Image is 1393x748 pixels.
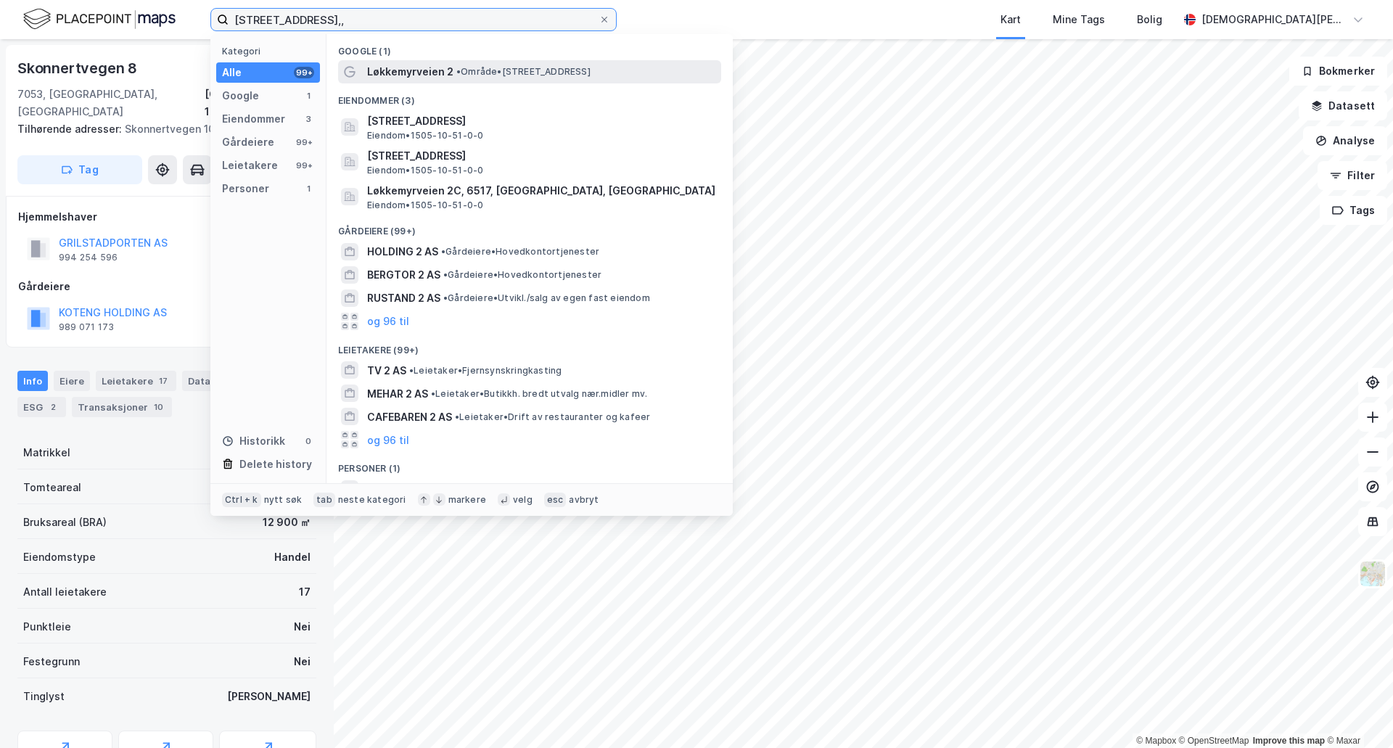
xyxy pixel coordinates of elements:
div: tab [313,493,335,507]
div: Eiendomstype [23,548,96,566]
span: • [431,388,435,399]
button: Datasett [1299,91,1387,120]
div: 99+ [294,136,314,148]
div: 12 900 ㎡ [263,514,311,531]
span: Leietaker • Fjernsynskringkasting [409,365,562,377]
button: og 96 til [367,313,409,330]
div: nytt søk [264,494,303,506]
span: RUSTAND 2 AS [367,289,440,307]
div: 3 [303,113,314,125]
span: Område • [STREET_ADDRESS] [456,66,591,78]
span: • [455,411,459,422]
button: Bokmerker [1289,57,1387,86]
span: Løkkemyrveien 2 [367,63,453,81]
span: [STREET_ADDRESS] [367,147,715,165]
div: 10 [151,400,166,414]
div: Antall leietakere [23,583,107,601]
div: 1 [303,90,314,102]
div: Gårdeiere [222,133,274,151]
span: • [409,365,414,376]
span: Eiendom • 1505-10-51-0-0 [367,200,483,211]
div: Kart [1000,11,1021,28]
div: Personer (1) [326,451,733,477]
div: Ctrl + k [222,493,261,507]
span: Eiendom • 1505-10-51-0-0 [367,130,483,141]
div: ESG [17,397,66,417]
div: Handel [274,548,311,566]
div: Punktleie [23,618,71,636]
iframe: Chat Widget [1320,678,1393,748]
div: Historikk [222,432,285,450]
div: 99+ [294,160,314,171]
a: Improve this map [1253,736,1325,746]
span: Tilhørende adresser: [17,123,125,135]
div: Tinglyst [23,688,65,705]
button: og 96 til [367,431,409,448]
span: Løkkemyrveien 2C, 6517, [GEOGRAPHIC_DATA], [GEOGRAPHIC_DATA] [367,182,715,200]
span: HOLDING 2 AS [367,243,438,260]
div: Leietakere (99+) [326,333,733,359]
div: Kategori [222,46,320,57]
div: Bolig [1137,11,1162,28]
span: • [443,292,448,303]
button: Analyse [1303,126,1387,155]
div: Transaksjoner [72,397,172,417]
div: Info [17,371,48,391]
span: Eiendom • 1505-10-51-0-0 [367,165,483,176]
div: neste kategori [338,494,406,506]
div: Skonnertvegen 10 [17,120,305,138]
div: Kontrollprogram for chat [1320,678,1393,748]
div: [GEOGRAPHIC_DATA], 17/855 [205,86,316,120]
div: Eiendommer [222,110,285,128]
div: 7053, [GEOGRAPHIC_DATA], [GEOGRAPHIC_DATA] [17,86,205,120]
div: Tomteareal [23,479,81,496]
div: Leietakere [222,157,278,174]
button: Tag [17,155,142,184]
div: 2 [46,400,60,414]
div: 0 [303,435,314,447]
span: BERGTOR 2 AS [367,266,440,284]
div: 17 [299,583,311,601]
img: Z [1359,560,1386,588]
span: • [443,269,448,280]
img: logo.f888ab2527a4732fd821a326f86c7f29.svg [23,7,176,32]
div: 99+ [294,67,314,78]
div: Google (1) [326,34,733,60]
div: Eiendommer (3) [326,83,733,110]
span: TV 2 AS [367,362,406,379]
span: Leietaker • Butikkh. bredt utvalg nær.midler mv. [431,388,647,400]
div: Bruksareal (BRA) [23,514,107,531]
div: Nei [294,653,311,670]
div: 994 254 596 [59,252,118,263]
span: Gårdeiere • Hovedkontortjenester [441,246,599,258]
div: Leietakere [96,371,176,391]
span: • [441,246,445,257]
button: Filter [1318,161,1387,190]
span: [STREET_ADDRESS] [367,112,715,130]
div: Nei [294,618,311,636]
div: [DEMOGRAPHIC_DATA][PERSON_NAME] [1201,11,1347,28]
span: Gårdeiere • Hovedkontortjenester [443,269,601,281]
a: OpenStreetMap [1179,736,1249,746]
div: Datasett [182,371,237,391]
span: Gårdeiere • Utvikl./salg av egen fast eiendom [443,292,650,304]
span: MEHAR 2 AS [367,385,428,403]
div: 17 [156,374,170,388]
div: velg [513,494,533,506]
span: • [456,66,461,77]
div: Festegrunn [23,653,80,670]
div: Gårdeiere [18,278,316,295]
button: Tags [1320,196,1387,225]
div: markere [448,494,486,506]
div: Matrikkel [23,444,70,461]
input: Søk på adresse, matrikkel, gårdeiere, leietakere eller personer [229,9,599,30]
div: Personer [222,180,269,197]
div: 1 [303,183,314,194]
div: Skonnertvegen 8 [17,57,140,80]
div: [PERSON_NAME] [227,688,311,705]
span: METTE*GUTT 2 TV ELIASSEN [367,480,513,498]
div: Delete history [239,456,312,473]
a: Mapbox [1136,736,1176,746]
div: Eiere [54,371,90,391]
div: 989 071 173 [59,321,114,333]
